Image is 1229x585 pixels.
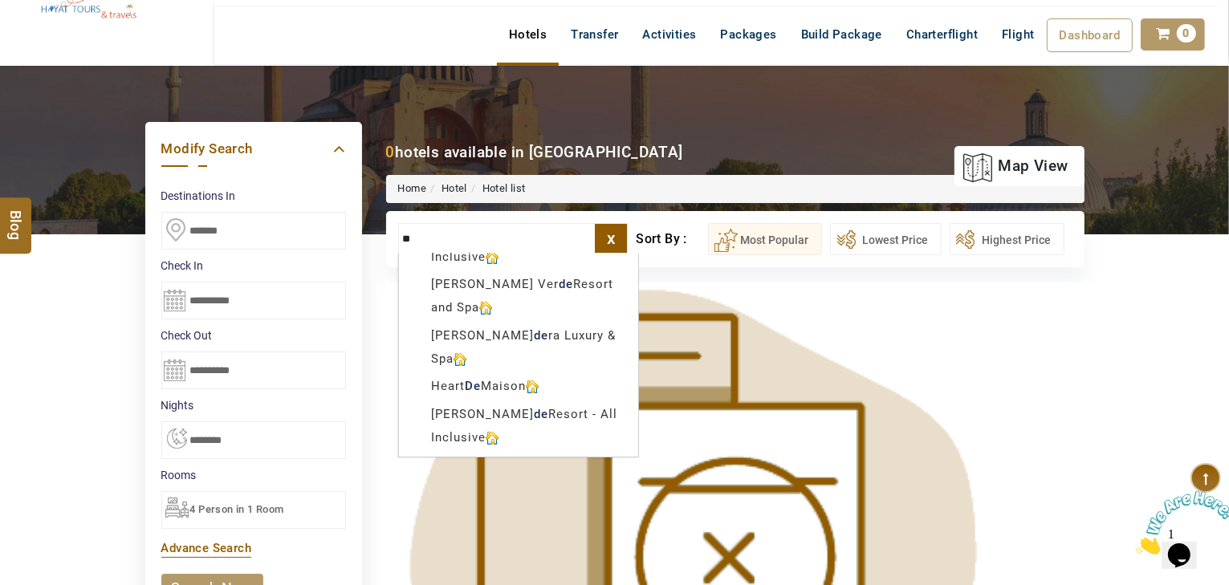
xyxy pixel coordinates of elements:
[486,432,499,445] img: hotelicon.PNG
[1002,27,1034,42] span: Flight
[467,181,526,197] li: Hotel list
[6,6,13,20] span: 1
[161,258,346,274] label: Check In
[486,251,499,264] img: hotelicon.PNG
[950,223,1064,255] button: Highest Price
[6,210,26,224] span: Blog
[789,18,894,51] a: Build Package
[990,18,1046,51] a: Flight
[399,324,638,371] div: [PERSON_NAME] ra Luxury & Spa
[161,138,346,160] a: Modify Search
[161,397,346,413] label: nights
[386,143,395,161] b: 0
[1129,485,1229,561] iframe: chat widget
[190,503,284,515] span: 4 Person in 1 Room
[479,302,492,315] img: hotelicon.PNG
[906,27,978,42] span: Charterflight
[454,353,466,366] img: hotelicon.PNG
[442,182,467,194] a: Hotel
[962,148,1068,184] a: map view
[161,467,346,483] label: Rooms
[386,141,683,163] div: hotels available in [GEOGRAPHIC_DATA]
[399,453,638,500] div: The Land Of Legends Nickelo on
[399,403,638,449] div: [PERSON_NAME] Resort - All Inclusive
[595,224,627,254] label: x
[631,18,709,51] a: Activities
[161,327,346,343] label: Check Out
[559,18,630,51] a: Transfer
[708,223,822,255] button: Most Popular
[399,273,638,319] div: [PERSON_NAME] Ver Resort and Spa
[1141,18,1205,51] a: 0
[709,18,789,51] a: Packages
[894,18,990,51] a: Charterflight
[1177,24,1196,43] span: 0
[161,188,346,204] label: Destinations In
[161,541,252,555] a: Advance Search
[534,407,548,421] b: de
[399,375,638,398] div: Heart Maison
[559,277,573,291] b: de
[526,380,539,393] img: hotelicon.PNG
[830,223,942,255] button: Lowest Price
[636,223,707,255] div: Sort By :
[398,182,427,194] a: Home
[465,379,481,393] b: De
[1060,28,1121,43] span: Dashboard
[6,6,106,70] img: Chat attention grabber
[497,18,559,51] a: Hotels
[534,328,548,343] b: de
